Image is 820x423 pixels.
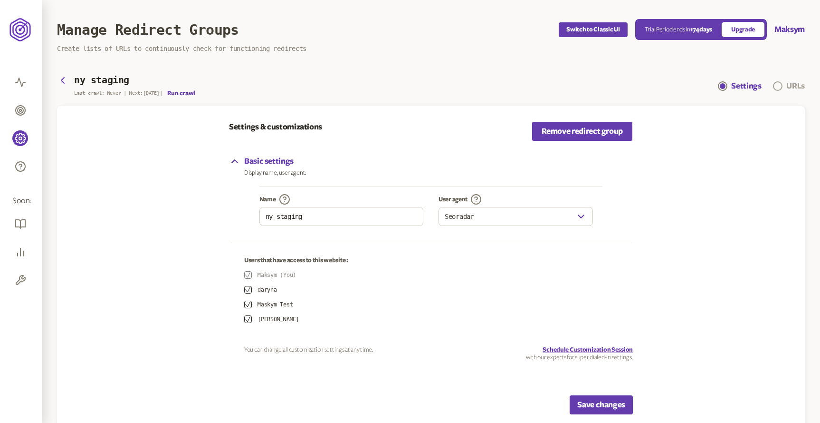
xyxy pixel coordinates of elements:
[439,207,575,226] input: user agent
[244,354,633,361] p: with our experts for super dialed-in settings.
[690,26,712,33] span: 174 days
[774,24,805,35] button: Maksym
[259,196,276,203] label: Name
[229,121,322,133] p: Settings & customizations
[260,207,423,226] input: e.g. Example
[57,21,239,38] h1: Manage Redirect Groups
[244,346,373,354] p: You can change all customization settings at any time.
[244,256,633,264] p: Users that have access to this website :
[645,26,712,33] p: Trial Period ends in
[167,89,195,97] button: Run crawl
[74,90,162,96] p: Last crawl: Never | Next: [DATE] |
[532,121,633,141] a: Remove redirect group
[244,156,306,167] p: Basic settings
[57,45,805,52] p: Create lists of URLs to continuously check for functioning redirects
[731,80,761,92] div: Settings
[773,80,805,92] a: URLs
[570,395,633,414] button: Save changes
[543,346,633,354] a: Schedule Customization Session
[12,196,29,207] span: Soon:
[718,80,805,92] div: Navigation
[718,80,761,92] a: Settings
[74,75,129,86] h3: ny staging
[786,80,805,92] div: URLs
[439,196,467,203] label: User agent
[257,315,299,323] span: [PERSON_NAME]
[559,22,627,37] button: Switch to Classic UI
[722,22,764,37] a: Upgrade
[257,301,293,308] span: Maskym Test
[244,169,306,177] p: Display name, user agent.
[257,286,277,294] span: daryna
